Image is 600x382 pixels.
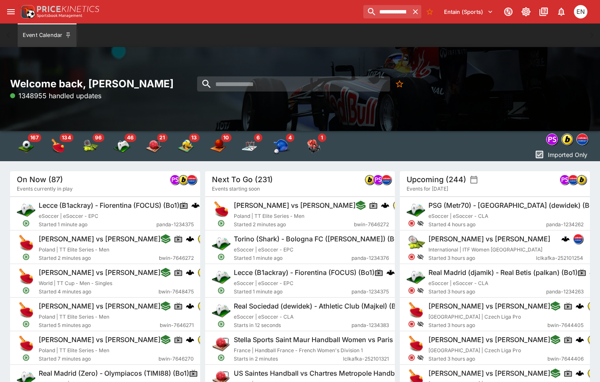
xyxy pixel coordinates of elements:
div: cerberus [576,335,584,344]
img: table_tennis [50,138,66,154]
img: bwin.png [198,268,207,277]
div: Basketball [209,138,226,154]
h6: Torino (Shark) - Bologna FC ([PERSON_NAME]) (Bo1) [234,235,404,243]
div: lclkafka [573,234,583,244]
img: pandascore.png [373,175,383,184]
span: eSoccer | eSoccer - CLA [428,280,488,286]
div: pandascore [560,175,570,185]
img: table_tennis.png [17,267,35,286]
span: 1 [318,133,326,142]
img: logo-cerberus.svg [576,369,584,377]
div: bwin [198,301,208,311]
span: Poland | TT Elite Series - Men [39,246,109,253]
span: Events starting soon [212,185,260,193]
h6: US Saintes Handball vs Chartres Metropole Handball 28 [234,369,412,378]
div: Event type filters [10,131,330,161]
span: [GEOGRAPHIC_DATA] | Czech Liga Pro [428,347,521,353]
img: bwin.png [562,134,573,145]
h6: [PERSON_NAME] vs [PERSON_NAME] [39,268,161,277]
span: Started 3 hours ago [428,321,547,330]
img: basketball [209,138,226,154]
img: logo-cerberus.svg [561,235,570,243]
div: bwin [576,175,587,185]
span: Started 1 minute ago [234,288,352,296]
h6: [PERSON_NAME] vs [PERSON_NAME] [428,235,550,243]
svg: Open [217,354,225,361]
button: Select Tenant [439,5,498,18]
img: bwin.png [198,234,207,243]
div: Volleyball [177,138,194,154]
div: Event type filters [544,131,590,148]
div: lclkafka [187,175,197,185]
div: lclkafka [576,133,588,145]
img: lclkafka.png [577,134,588,145]
button: Imported Only [532,148,590,161]
img: pandascore.png [547,134,558,145]
h6: [PERSON_NAME] vs [PERSON_NAME] [428,302,550,311]
img: logo-cerberus.svg [186,235,194,243]
img: table_tennis.png [212,200,230,219]
h6: [PERSON_NAME] vs [PERSON_NAME] [39,335,161,344]
div: Soccer [18,138,34,154]
div: bwin [587,335,597,345]
div: Eamon Nunn [574,5,587,18]
h6: [PERSON_NAME] vs [PERSON_NAME] [234,201,356,210]
div: bwin [393,200,403,210]
span: Started 3 hours ago [428,254,536,262]
svg: Hidden [417,354,424,361]
span: World | TT Cup - Men - Singles [39,280,112,286]
span: bwin-7646272 [159,254,194,262]
div: bwin [365,175,375,185]
button: No Bookmarks [392,76,407,92]
img: bwin.png [365,175,374,184]
span: panda-1234383 [352,321,389,330]
div: pandascore [546,133,558,145]
img: baseball [273,138,290,154]
button: No Bookmarks [423,5,436,18]
div: bwin [198,335,208,345]
div: cerberus [186,235,194,243]
h2: Welcome back, [PERSON_NAME] [10,77,200,90]
svg: Open [217,287,225,294]
svg: Closed [408,354,416,361]
span: 167 [28,133,41,142]
h6: [PERSON_NAME] vs [PERSON_NAME] [428,335,550,344]
p: Imported Only [548,150,587,159]
span: eSoccer | eSoccer - EPC [39,213,98,219]
span: 10 [221,133,231,142]
img: handball.png [212,335,230,353]
span: 96 [93,133,104,142]
img: logo-cerberus.svg [381,201,389,209]
h6: Lecce (B1ackray) - Fiorentina (FOCUS) (Bo1) [234,268,375,277]
svg: Hidden [417,254,424,260]
svg: Open [22,253,30,261]
span: Started 5 minutes ago [39,321,160,330]
span: panda-1234375 [156,220,194,229]
svg: Closed [408,253,416,261]
span: 134 [59,133,73,142]
img: table_tennis.png [17,234,35,252]
h6: Real Madrid (Zero) - Olympiacos (TIMI88) (Bo1) [39,369,189,378]
div: bwin [178,175,188,185]
svg: Closed [408,320,416,328]
span: 46 [124,133,136,142]
span: eSoccer | eSoccer - EPC [234,280,293,286]
img: lclkafka.png [568,175,578,184]
img: bwin.png [198,335,207,344]
span: International | ITF Women [GEOGRAPHIC_DATA] [428,246,542,253]
div: cerberus [191,201,200,209]
img: table_tennis.png [407,301,425,319]
svg: Closed [408,287,416,294]
img: bwin.png [393,201,402,210]
button: Eamon Nunn [571,3,590,21]
img: tennis [82,138,98,154]
span: Started 3 hours ago [428,355,547,363]
img: table_tennis.png [407,335,425,353]
h6: [PERSON_NAME] vs [PERSON_NAME] [428,369,550,378]
div: bwin [561,133,573,145]
span: Started 7 minutes ago [39,355,159,363]
p: 1348955 handled updates [10,91,101,101]
input: search [197,76,390,92]
span: France | Handball France - French Women's Division 1 [234,347,363,353]
img: PriceKinetics [37,6,99,12]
